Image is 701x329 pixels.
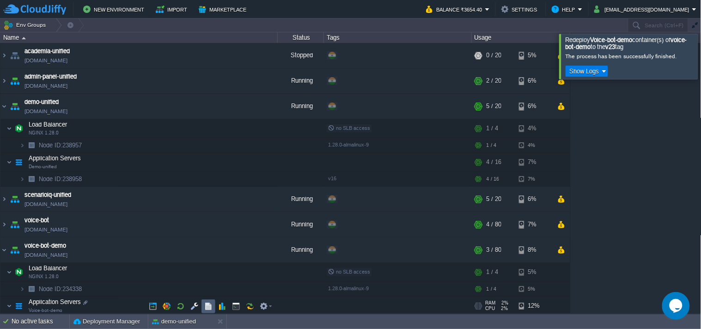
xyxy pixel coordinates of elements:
[0,187,8,212] img: AMDAwAAAACH5BAEAAAAALAAAAAABAAEAAAICRAEAOw==
[487,282,496,296] div: 1 / 4
[487,172,499,186] div: 4 / 16
[29,164,57,170] span: Demo-unified
[487,153,501,171] div: 4 / 16
[24,107,67,116] a: [DOMAIN_NAME]
[0,68,8,93] img: AMDAwAAAACH5BAEAAAAALAAAAAABAAEAAAICRAEAOw==
[519,212,549,237] div: 7%
[24,216,49,225] a: voice-bot
[486,306,495,311] span: CPU
[501,4,540,15] button: Settings
[278,212,324,237] div: Running
[38,141,83,149] span: 238957
[3,4,66,15] img: CloudJiffy
[12,314,69,329] div: No active tasks
[19,282,25,296] img: AMDAwAAAACH5BAEAAAAALAAAAAABAAEAAAICRAEAOw==
[278,43,324,68] div: Stopped
[73,317,140,326] button: Deployment Manager
[22,37,26,39] img: AMDAwAAAACH5BAEAAAAALAAAAAABAAEAAAICRAEAOw==
[519,263,549,281] div: 5%
[487,138,496,152] div: 1 / 4
[278,238,324,262] div: Running
[426,4,485,15] button: Balance ₹3654.40
[519,138,549,152] div: 4%
[8,187,21,212] img: AMDAwAAAACH5BAEAAAAALAAAAAABAAEAAAICRAEAOw==
[28,155,82,162] a: Application ServersDemo-unified
[278,187,324,212] div: Running
[29,274,59,280] span: NGINX 1.28.0
[199,4,249,15] button: Marketplace
[0,94,8,119] img: AMDAwAAAACH5BAEAAAAALAAAAAABAAEAAAICRAEAOw==
[38,175,83,183] span: 238958
[328,176,336,181] span: v16
[278,94,324,119] div: Running
[519,187,549,212] div: 6%
[0,212,8,237] img: AMDAwAAAACH5BAEAAAAALAAAAAABAAEAAAICRAEAOw==
[12,119,25,138] img: AMDAwAAAACH5BAEAAAAALAAAAAABAAEAAAICRAEAOw==
[12,297,25,315] img: AMDAwAAAACH5BAEAAAAALAAAAAABAAEAAAICRAEAOw==
[487,238,501,262] div: 3 / 80
[519,43,549,68] div: 5%
[519,172,549,186] div: 7%
[519,153,549,171] div: 7%
[24,250,67,260] a: [DOMAIN_NAME]
[278,32,323,43] div: Status
[38,285,83,293] span: 234338
[8,43,21,68] img: AMDAwAAAACH5BAEAAAAALAAAAAABAAEAAAICRAEAOw==
[28,264,68,272] span: Load Balancer
[24,200,67,209] a: [DOMAIN_NAME]
[487,94,501,119] div: 5 / 20
[24,97,59,107] a: demo-unified
[24,225,67,234] a: [DOMAIN_NAME]
[38,141,83,149] a: Node ID:238957
[28,265,68,272] a: Load BalancerNGINX 1.28.0
[6,153,12,171] img: AMDAwAAAACH5BAEAAAAALAAAAAABAAEAAAICRAEAOw==
[83,4,147,15] button: New Environment
[24,56,67,65] a: [DOMAIN_NAME]
[38,175,83,183] a: Node ID:238958
[487,68,501,93] div: 2 / 20
[552,4,578,15] button: Help
[8,68,21,93] img: AMDAwAAAACH5BAEAAAAALAAAAAABAAEAAAICRAEAOw==
[499,306,508,311] span: 2%
[324,32,471,43] div: Tags
[487,119,498,138] div: 1 / 4
[24,190,71,200] span: scenarioiq-unified
[487,263,498,281] div: 1 / 4
[28,154,82,162] span: Application Servers
[278,68,324,93] div: Running
[25,282,38,296] img: AMDAwAAAACH5BAEAAAAALAAAAAABAAEAAAICRAEAOw==
[1,32,277,43] div: Name
[487,212,501,237] div: 4 / 80
[594,4,692,15] button: [EMAIL_ADDRESS][DOMAIN_NAME]
[566,37,687,50] b: voice-bot-demo
[472,32,570,43] div: Usage
[39,286,62,292] span: Node ID:
[8,238,21,262] img: AMDAwAAAACH5BAEAAAAALAAAAAABAAEAAAICRAEAOw==
[519,238,549,262] div: 8%
[24,241,66,250] a: voice-bot-demo
[328,125,370,131] span: no SLB access
[12,153,25,171] img: AMDAwAAAACH5BAEAAAAALAAAAAABAAEAAAICRAEAOw==
[39,142,62,149] span: Node ID:
[25,138,38,152] img: AMDAwAAAACH5BAEAAAAALAAAAAABAAEAAAICRAEAOw==
[19,172,25,186] img: AMDAwAAAACH5BAEAAAAALAAAAAABAAEAAAICRAEAOw==
[519,119,549,138] div: 4%
[328,286,369,291] span: 1.28.0-almalinux-9
[28,121,68,128] span: Load Balancer
[24,47,70,56] a: academia-unified
[0,43,8,68] img: AMDAwAAAACH5BAEAAAAALAAAAAABAAEAAAICRAEAOw==
[0,238,8,262] img: AMDAwAAAACH5BAEAAAAALAAAAAABAAEAAAICRAEAOw==
[152,317,196,326] button: demo-unified
[24,72,77,81] a: admin-panel-unified
[6,263,12,281] img: AMDAwAAAACH5BAEAAAAALAAAAAABAAEAAAICRAEAOw==
[156,4,190,15] button: Import
[487,43,501,68] div: 0 / 20
[28,298,82,306] span: Application Servers
[328,269,370,274] span: no SLB access
[12,263,25,281] img: AMDAwAAAACH5BAEAAAAALAAAAAABAAEAAAICRAEAOw==
[8,94,21,119] img: AMDAwAAAACH5BAEAAAAALAAAAAABAAEAAAICRAEAOw==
